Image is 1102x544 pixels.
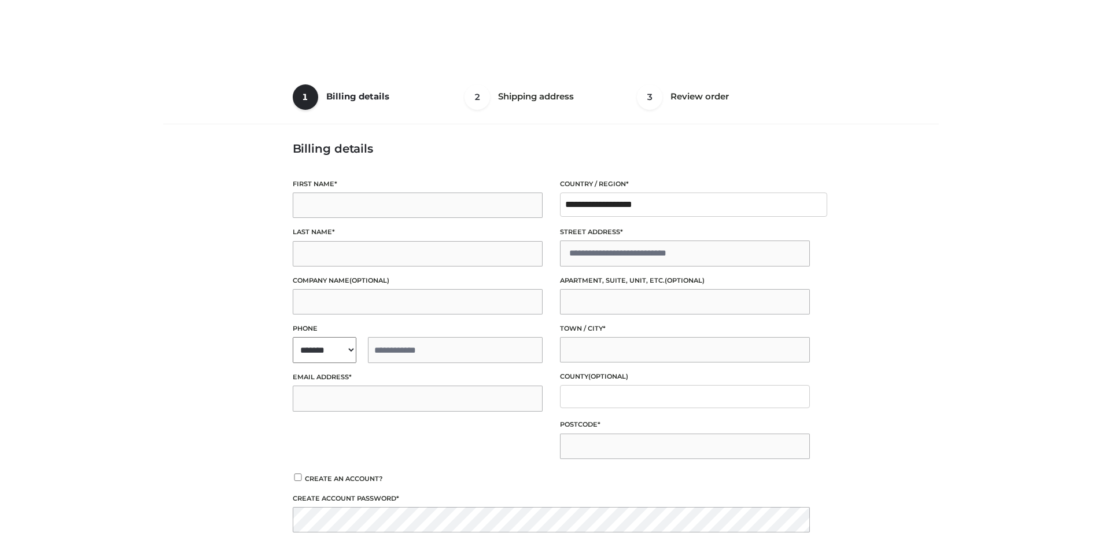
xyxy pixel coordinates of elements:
span: 3 [637,84,662,110]
span: (optional) [588,372,628,380]
label: Town / City [560,323,810,334]
input: Create an account? [293,473,303,481]
span: 2 [465,84,490,110]
label: Phone [293,323,543,334]
label: Street address [560,227,810,238]
label: Postcode [560,419,810,430]
span: (optional) [665,276,705,284]
span: Billing details [326,91,389,102]
span: 1 [293,84,318,110]
label: County [560,371,810,382]
label: Last name [293,227,543,238]
h3: Billing details [293,142,810,156]
label: Email address [293,372,543,383]
span: (optional) [349,276,389,284]
label: Create account password [293,493,810,504]
label: Apartment, suite, unit, etc. [560,275,810,286]
span: Create an account? [305,475,383,483]
label: Country / Region [560,179,810,190]
label: Company name [293,275,543,286]
span: Review order [670,91,729,102]
label: First name [293,179,543,190]
span: Shipping address [498,91,574,102]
